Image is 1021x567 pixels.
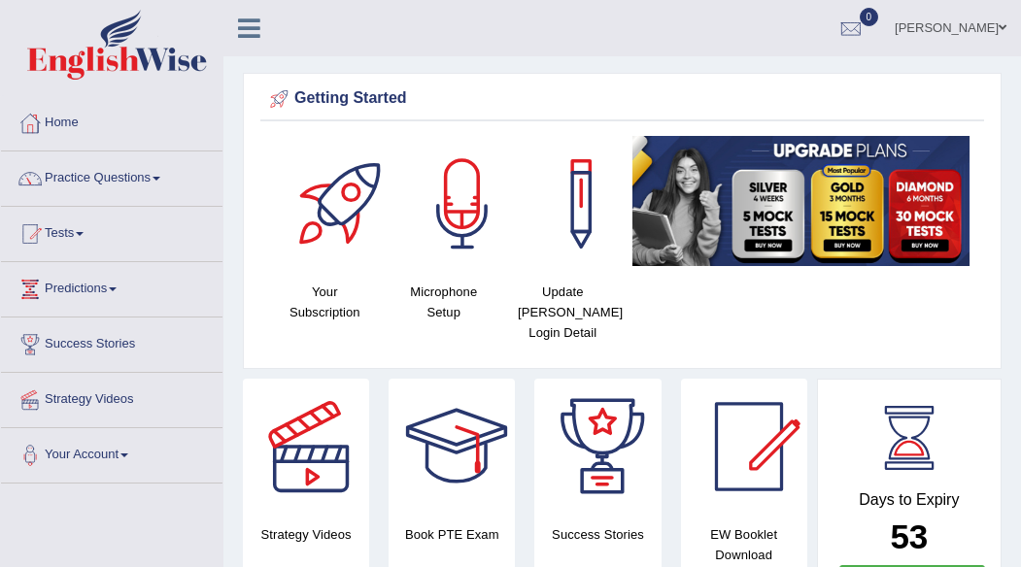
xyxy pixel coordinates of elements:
a: Strategy Videos [1,373,222,421]
span: 0 [860,8,879,26]
h4: Days to Expiry [839,491,979,509]
h4: Update [PERSON_NAME] Login Detail [513,282,613,343]
b: 53 [890,517,928,555]
a: Predictions [1,262,222,311]
a: Home [1,96,222,145]
a: Your Account [1,428,222,477]
a: Practice Questions [1,151,222,200]
div: Getting Started [265,84,979,114]
h4: Microphone Setup [394,282,494,322]
h4: Book PTE Exam [389,524,515,545]
img: small5.jpg [632,136,970,266]
h4: Your Subscription [275,282,375,322]
h4: Success Stories [534,524,661,545]
a: Success Stories [1,317,222,366]
a: Tests [1,207,222,255]
h4: Strategy Videos [243,524,369,545]
h4: EW Booklet Download [681,524,807,565]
